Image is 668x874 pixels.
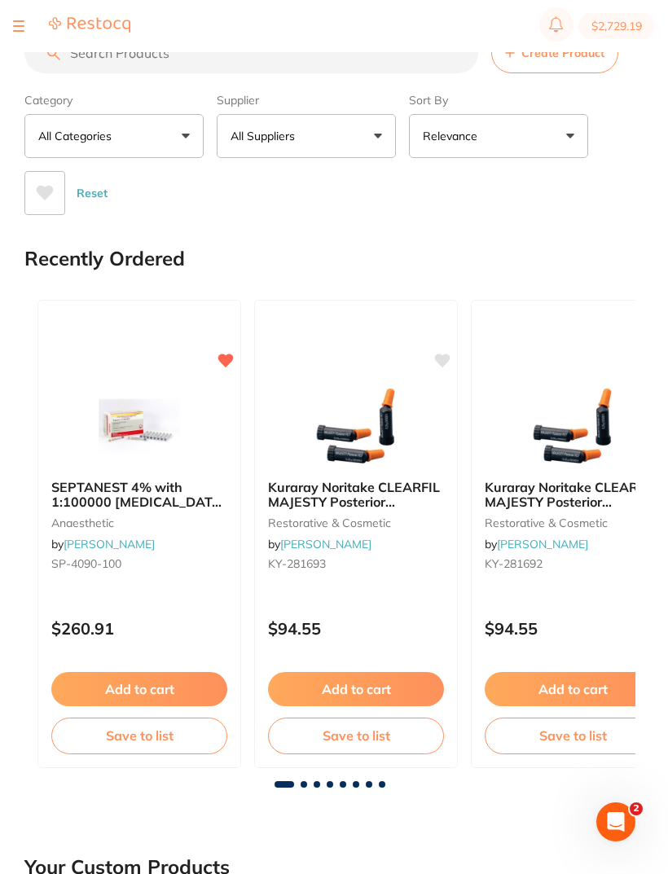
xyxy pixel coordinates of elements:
a: Restocq Logo [49,16,130,36]
button: Add to cart [485,672,661,706]
small: KY-281693 [268,557,444,570]
p: $94.55 [485,619,661,638]
img: Kuraray Noritake CLEARFIL MAJESTY Posterior Composite - Shade A2 - 0.25g Pre Loaded Tip, 20-Pack [520,385,626,467]
button: Relevance [409,114,588,158]
button: Save to list [268,718,444,753]
img: Kuraray Noritake CLEARFIL MAJESTY Posterior Composite - Shade A3 - 0.25g Pre Loaded Tip, 20-Pack [303,385,409,467]
button: Reset [72,171,112,215]
img: Restocq Logo [49,16,130,33]
span: by [485,537,588,551]
small: anaesthetic [51,516,227,529]
small: SP-4090-100 [51,557,227,570]
p: All Suppliers [231,128,301,144]
button: All Suppliers [217,114,396,158]
img: SEPTANEST 4% with 1:100000 adrenalin 2.2ml 2xBox 50 GOLD [86,385,192,467]
input: Search Products [24,33,478,73]
small: KY-281692 [485,557,661,570]
a: [PERSON_NAME] [280,537,371,551]
button: Save to list [51,718,227,753]
b: SEPTANEST 4% with 1:100000 adrenalin 2.2ml 2xBox 50 GOLD [51,480,227,510]
span: 2 [630,802,643,815]
small: restorative & cosmetic [485,516,661,529]
button: Create Product [491,33,618,73]
h2: Recently Ordered [24,248,185,270]
button: Save to list [485,718,661,753]
button: $2,729.19 [578,13,655,39]
small: restorative & cosmetic [268,516,444,529]
p: Relevance [423,128,484,144]
label: Sort By [409,93,588,108]
p: $94.55 [268,619,444,638]
label: Category [24,93,204,108]
a: [PERSON_NAME] [497,537,588,551]
p: $260.91 [51,619,227,638]
span: Create Product [521,46,604,59]
button: Add to cart [268,672,444,706]
button: Add to cart [51,672,227,706]
span: by [51,537,155,551]
iframe: Intercom live chat [596,802,635,841]
b: Kuraray Noritake CLEARFIL MAJESTY Posterior Composite - Shade A3 - 0.25g Pre Loaded Tip, 20-Pack [268,480,444,510]
p: All Categories [38,128,118,144]
label: Supplier [217,93,396,108]
span: by [268,537,371,551]
a: [PERSON_NAME] [64,537,155,551]
button: All Categories [24,114,204,158]
b: Kuraray Noritake CLEARFIL MAJESTY Posterior Composite - Shade A2 - 0.25g Pre Loaded Tip, 20-Pack [485,480,661,510]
